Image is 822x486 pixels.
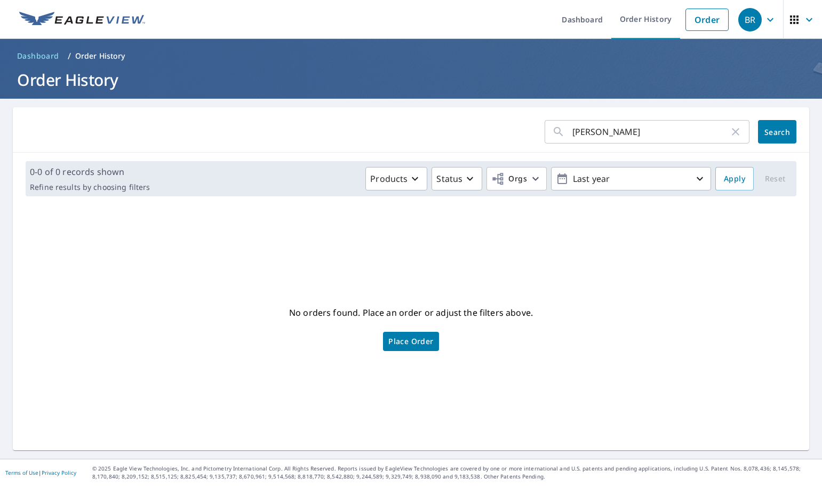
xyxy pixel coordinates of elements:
h1: Order History [13,69,809,91]
a: Terms of Use [5,469,38,476]
span: Orgs [491,172,527,186]
p: © 2025 Eagle View Technologies, Inc. and Pictometry International Corp. All Rights Reserved. Repo... [92,465,817,481]
input: Address, Report #, Claim ID, etc. [572,117,729,147]
a: Dashboard [13,47,63,65]
button: Orgs [486,167,547,190]
button: Last year [551,167,711,190]
button: Products [365,167,427,190]
p: Status [436,172,462,185]
p: Order History [75,51,125,61]
span: Apply [724,172,745,186]
nav: breadcrumb [13,47,809,65]
a: Order [685,9,729,31]
p: Last year [569,170,693,188]
span: Dashboard [17,51,59,61]
img: EV Logo [19,12,145,28]
span: Search [767,127,788,137]
li: / [68,50,71,62]
a: Place Order [383,332,438,351]
button: Status [432,167,482,190]
p: Products [370,172,408,185]
button: Search [758,120,796,144]
span: Place Order [388,339,433,344]
p: No orders found. Place an order or adjust the filters above. [289,304,533,321]
p: 0-0 of 0 records shown [30,165,150,178]
button: Apply [715,167,754,190]
a: Privacy Policy [42,469,76,476]
p: Refine results by choosing filters [30,182,150,192]
p: | [5,469,76,476]
div: BR [738,8,762,31]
